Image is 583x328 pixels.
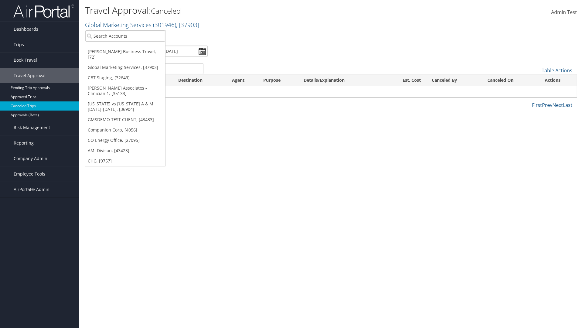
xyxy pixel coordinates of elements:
[144,46,208,57] input: [DATE] - [DATE]
[426,74,482,86] th: Canceled By: activate to sort column ascending
[258,74,298,86] th: Purpose
[14,151,47,166] span: Company Admin
[85,83,165,99] a: [PERSON_NAME] Associates - Clinician 1, [35133]
[552,102,563,108] a: Next
[14,182,49,197] span: AirPortal® Admin
[14,135,34,151] span: Reporting
[542,67,572,74] a: Table Actions
[85,114,165,125] a: GMSDEMO TEST CLIENT, [43433]
[85,86,577,97] td: No data available in table
[85,156,165,166] a: CHG, [9757]
[551,9,577,15] span: Admin Test
[539,74,577,86] th: Actions
[542,102,552,108] a: Prev
[532,102,542,108] a: First
[14,53,37,68] span: Book Travel
[85,125,165,135] a: Companion Corp, [4056]
[14,166,45,182] span: Employee Tools
[85,62,165,73] a: Global Marketing Services, [37903]
[176,21,199,29] span: , [ 37903 ]
[85,46,165,62] a: [PERSON_NAME] Business Travel, [72]
[298,74,384,86] th: Details/Explanation
[551,3,577,22] a: Admin Test
[85,145,165,156] a: AMI Divison, [43423]
[85,73,165,83] a: CBT Staging, [32649]
[13,4,74,18] img: airportal-logo.png
[85,4,413,17] h1: Travel Approval:
[14,68,46,83] span: Travel Approval
[85,21,199,29] a: Global Marketing Services
[151,6,181,16] small: Canceled
[14,120,50,135] span: Risk Management
[153,21,176,29] span: ( 301946 )
[173,74,227,86] th: Destination: activate to sort column ascending
[482,74,539,86] th: Canceled On: activate to sort column ascending
[227,74,258,86] th: Agent
[85,32,413,40] p: Filter:
[85,99,165,114] a: [US_STATE] vs [US_STATE] A & M [DATE]-[DATE], [36904]
[85,30,165,42] input: Search Accounts
[384,74,426,86] th: Est. Cost: activate to sort column ascending
[85,135,165,145] a: CO Energy Office, [27095]
[563,102,572,108] a: Last
[14,22,38,37] span: Dashboards
[14,37,24,52] span: Trips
